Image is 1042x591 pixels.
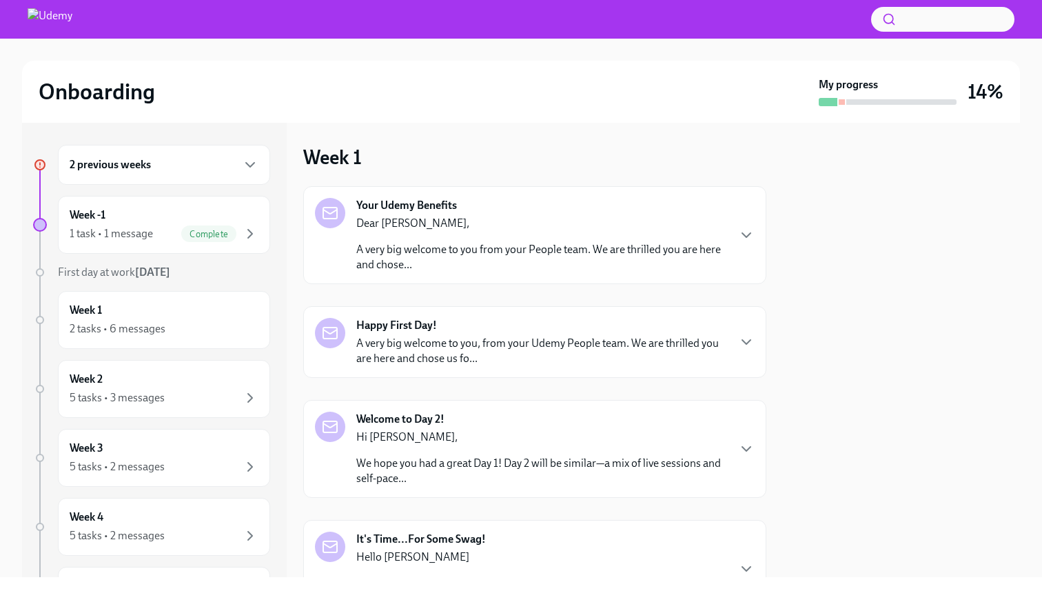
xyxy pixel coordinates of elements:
div: 1 task • 1 message [70,226,153,241]
h3: 14% [968,79,1003,104]
div: 5 tasks • 2 messages [70,528,165,543]
strong: It's Time...For Some Swag! [356,532,486,547]
a: Week 45 tasks • 2 messages [33,498,270,556]
h6: Week 3 [70,441,103,456]
h6: 2 previous weeks [70,157,151,172]
strong: Welcome to Day 2! [356,412,445,427]
p: A very big welcome to you, from your Udemy People team. We are thrilled you are here and chose us... [356,336,727,366]
div: 2 previous weeks [58,145,270,185]
div: 2 tasks • 6 messages [70,321,165,337]
h6: Week 4 [70,510,103,525]
strong: Your Udemy Benefits [356,198,457,213]
img: Udemy [28,8,72,30]
div: 5 tasks • 2 messages [70,459,165,474]
span: Complete [181,229,236,239]
p: Hello [PERSON_NAME] [356,550,727,565]
h3: Week 1 [303,145,362,170]
p: Hi [PERSON_NAME], [356,430,727,445]
strong: [DATE] [135,266,170,279]
p: Dear [PERSON_NAME], [356,216,727,231]
strong: Happy First Day! [356,318,437,333]
h6: Week 2 [70,372,103,387]
a: Week 35 tasks • 2 messages [33,429,270,487]
p: A very big welcome to you from your People team. We are thrilled you are here and chose... [356,242,727,272]
a: Week -11 task • 1 messageComplete [33,196,270,254]
h6: Week -1 [70,208,105,223]
span: First day at work [58,266,170,279]
a: Week 25 tasks • 3 messages [33,360,270,418]
p: We hope you had a great Day 1! Day 2 will be similar—a mix of live sessions and self-pace... [356,456,727,486]
h2: Onboarding [39,78,155,106]
div: 5 tasks • 3 messages [70,390,165,405]
a: Week 12 tasks • 6 messages [33,291,270,349]
strong: My progress [819,77,878,92]
a: First day at work[DATE] [33,265,270,280]
h6: Week 1 [70,303,102,318]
